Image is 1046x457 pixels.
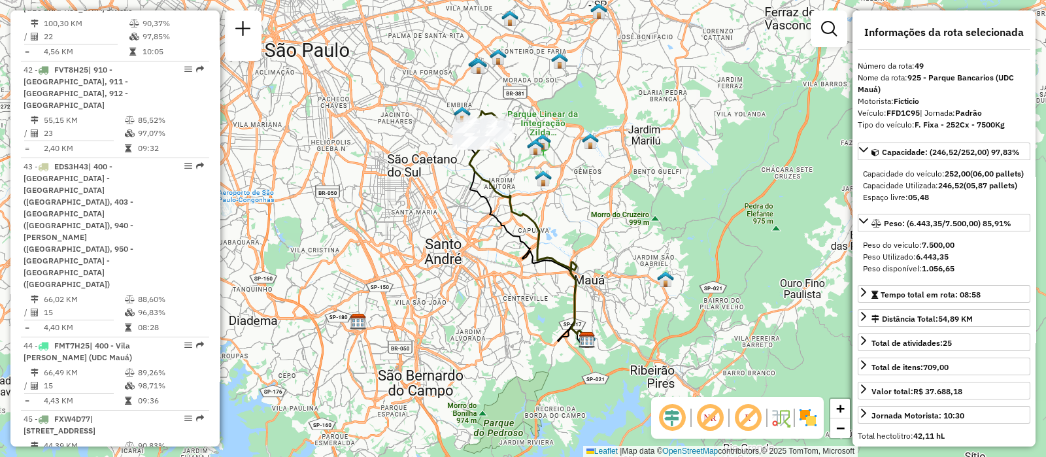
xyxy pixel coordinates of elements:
div: Motorista: [858,95,1030,107]
td: 89,26% [137,366,203,379]
strong: 25 [943,338,952,348]
i: % de utilização do peso [125,296,135,303]
img: PA DC [590,3,607,20]
i: Total de Atividades [31,129,39,137]
div: Peso: (6.443,35/7.500,00) 85,91% [858,234,1030,280]
strong: R$ 37.688,18 [913,386,962,396]
i: Distância Total [31,442,39,450]
img: 613 UDC Light WCL São Mateus ll [582,133,599,150]
em: Rota exportada [196,341,204,349]
div: Nome da rota: [858,72,1030,95]
td: 10:05 [142,45,204,58]
a: Total de atividades:25 [858,333,1030,351]
strong: 7.500,00 [922,240,954,250]
i: Distância Total [31,296,39,303]
em: Opções [184,415,192,422]
strong: 709,00 [923,362,949,372]
a: Total de itens:709,00 [858,358,1030,375]
img: CDD Maua [579,331,596,348]
span: Exibir rótulo [732,402,764,433]
div: Capacidade Utilizada: [863,180,1025,192]
td: = [24,142,30,155]
td: 55,15 KM [43,114,124,127]
em: Rota exportada [196,65,204,73]
div: Peso disponível: [863,263,1025,275]
i: % de utilização do peso [129,20,139,27]
strong: Padrão [955,108,982,118]
a: Valor total:R$ 37.688,18 [858,382,1030,399]
div: Capacidade do veículo: [863,168,1025,180]
span: | Jornada: [920,108,982,118]
td: 97,07% [137,127,203,140]
td: / [24,306,30,319]
td: 22 [43,30,129,43]
td: 90,83% [137,439,203,452]
span: 43 - [24,161,133,289]
em: Opções [184,65,192,73]
span: 44 - [24,341,132,362]
span: Total de atividades: [871,338,952,348]
strong: FFD1C95 [886,108,920,118]
a: Zoom out [830,418,850,438]
strong: 42,11 hL [913,431,945,441]
i: Tempo total em rota [125,144,131,152]
em: Opções [184,341,192,349]
td: 09:36 [137,394,203,407]
td: 4,43 KM [43,394,124,407]
img: 617 UDC Light WCL Vila Matilde [501,10,518,27]
strong: 49 [915,61,924,71]
div: Map data © contributors,© 2025 TomTom, Microsoft [583,446,858,457]
strong: 925 - Parque Bancarios (UDC Mauá) [858,73,1014,94]
img: 608 UDC Full Vila Formosa [468,57,485,74]
img: 609 UDC Light WCL Jardim Zaíra [657,271,674,288]
td: 66,49 KM [43,366,124,379]
div: Distância Total: [871,313,973,325]
i: Distância Total [31,116,39,124]
img: 616 UDC Light WCL São Mateus [535,170,552,187]
td: 97,85% [142,30,204,43]
td: 2,40 KM [43,142,124,155]
strong: (06,00 pallets) [970,169,1024,178]
strong: 6.443,35 [916,252,949,262]
span: | [620,447,622,456]
i: Total de Atividades [31,33,39,41]
span: 42 - [24,65,128,110]
em: Rota exportada [196,162,204,170]
strong: Ficticio [894,96,919,106]
i: Tempo total em rota [129,48,136,56]
img: 608 UDC Full Vila Formosa (antiga 2) [470,58,487,75]
td: / [24,30,30,43]
td: 100,30 KM [43,17,129,30]
span: | 400 - Vila [PERSON_NAME] (UDC Mauá) [24,341,132,362]
div: Capacidade: (246,52/252,00) 97,83% [858,163,1030,209]
i: Total de Atividades [31,382,39,390]
i: % de utilização da cubagem [125,129,135,137]
td: 23 [43,127,124,140]
img: 615 UDC Light WCL Jardim Brasília [490,48,507,65]
i: % de utilização da cubagem [125,309,135,316]
div: Tipo do veículo: [858,119,1030,131]
span: 45 - [24,414,95,435]
strong: 252,00 [945,169,970,178]
td: 08:28 [137,321,203,334]
td: / [24,379,30,392]
span: | [STREET_ADDRESS] [24,414,95,435]
i: Tempo total em rota [125,324,131,331]
a: Leaflet [586,447,618,456]
strong: 1.056,65 [922,263,954,273]
td: 90,37% [142,17,204,30]
strong: 05,48 [908,192,929,202]
em: Rota exportada [196,415,204,422]
span: − [836,420,845,436]
a: Tempo total em rota: 08:58 [858,285,1030,303]
a: OpenStreetMap [663,447,718,456]
td: 96,83% [137,306,203,319]
span: Capacidade: (246,52/252,00) 97,83% [882,147,1020,157]
img: 611 UDC Light WCL Cidade Líder [551,52,568,69]
td: 44,39 KM [43,439,124,452]
span: + [836,400,845,416]
div: Peso Utilizado: [863,251,1025,263]
a: Peso: (6.443,35/7.500,00) 85,91% [858,214,1030,231]
td: = [24,321,30,334]
span: Exibir NR [694,402,726,433]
